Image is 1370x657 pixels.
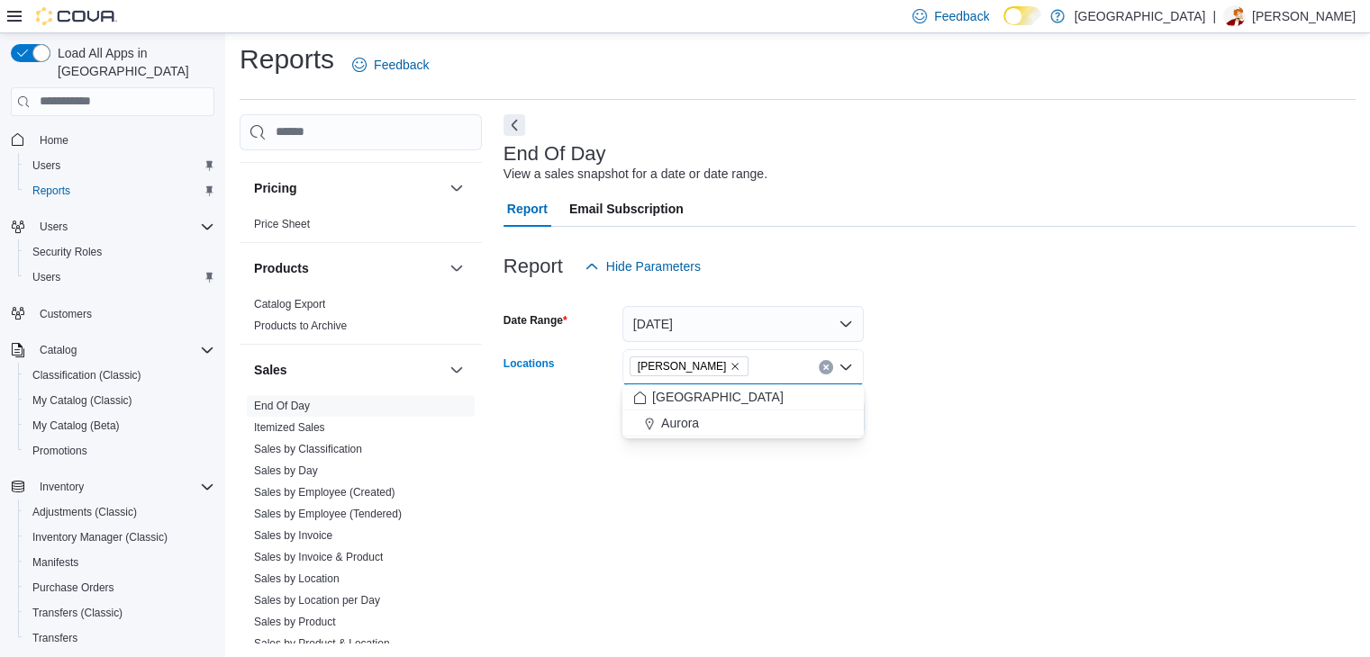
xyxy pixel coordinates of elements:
h3: End Of Day [504,143,606,165]
span: Sales by Invoice [254,528,332,543]
span: Transfers (Classic) [32,606,122,620]
span: Reports [32,184,70,198]
button: Home [4,127,222,153]
button: Security Roles [18,239,222,265]
span: Catalog Export [254,297,325,311]
span: Inventory Manager (Classic) [25,526,214,548]
span: Home [40,133,68,148]
button: Transfers (Classic) [18,600,222,625]
span: Inventory [32,476,214,498]
span: Purchase Orders [32,580,114,595]
a: Sales by Day [254,464,318,477]
span: Dark Mode [1003,25,1004,26]
span: Customers [32,302,214,325]
button: Pricing [254,179,442,197]
span: Sales by Product [254,615,336,629]
span: Sales by Location per Day [254,593,380,607]
a: Sales by Classification [254,443,362,455]
button: Catalog [4,337,222,363]
span: My Catalog (Classic) [25,390,214,411]
span: Price Sheet [254,217,310,231]
button: Reports [18,178,222,203]
span: Sales by Location [254,571,340,586]
span: Itemized Sales [254,420,325,435]
span: Aurora Cannabis [630,356,749,376]
button: Users [18,265,222,290]
button: [GEOGRAPHIC_DATA] [622,384,864,410]
span: Catalog [32,339,214,361]
span: Email Subscription [569,191,684,227]
span: My Catalog (Beta) [32,418,120,433]
span: Promotions [32,444,87,458]
button: Inventory [4,474,222,499]
a: Price Sheet [254,218,310,230]
a: Security Roles [25,241,109,263]
button: Close list of options [839,360,853,374]
span: Home [32,129,214,151]
a: Sales by Invoice [254,529,332,542]
button: Users [32,216,75,238]
p: [PERSON_NAME] [1252,5,1356,27]
button: Manifests [18,550,222,575]
button: Classification (Classic) [18,363,222,388]
button: Sales [254,361,442,379]
span: My Catalog (Classic) [32,393,132,408]
span: Security Roles [25,241,214,263]
a: Purchase Orders [25,577,122,598]
button: Aurora [622,410,864,436]
span: Users [32,270,60,284]
button: Pricing [446,177,467,199]
span: Customers [40,307,92,321]
button: Users [4,214,222,239]
button: Adjustments (Classic) [18,499,222,525]
a: Classification (Classic) [25,364,149,386]
span: Feedback [934,7,989,25]
span: Report [507,191,548,227]
button: Users [18,153,222,178]
label: Date Range [504,313,567,328]
span: Sales by Employee (Tendered) [254,507,402,521]
span: Reports [25,180,214,202]
h1: Reports [240,41,334,77]
a: Users [25,155,68,176]
h3: Report [504,256,563,277]
span: Transfers [32,631,77,645]
button: Clear input [819,360,833,374]
a: Transfers [25,627,85,649]
span: Users [25,266,214,288]
a: Feedback [345,47,436,83]
div: Choose from the following options [622,384,864,436]
button: Sales [446,359,467,381]
button: Purchase Orders [18,575,222,600]
img: Cova [36,7,117,25]
a: Reports [25,180,77,202]
span: Sales by Invoice & Product [254,550,383,564]
span: Sales by Classification [254,442,362,456]
span: Security Roles [32,245,102,259]
span: Sales by Day [254,463,318,478]
span: My Catalog (Beta) [25,415,214,436]
button: Products [446,257,467,279]
button: Promotions [18,438,222,463]
input: Dark Mode [1003,6,1041,25]
span: Feedback [374,56,429,74]
div: Products [240,293,482,344]
label: Locations [504,356,555,371]
span: Classification (Classic) [25,364,214,386]
p: | [1212,5,1216,27]
a: Users [25,266,68,288]
span: Hide Parameters [606,257,701,275]
a: Home [32,130,76,151]
a: Catalog Export [254,298,325,310]
a: OCM Weekly Inventory [254,138,365,150]
a: Itemized Sales [254,421,325,434]
button: Next [504,114,525,136]
a: Adjustments (Classic) [25,501,144,523]
a: Sales by Location per Day [254,594,380,607]
h3: Sales [254,361,287,379]
a: Sales by Product & Location [254,637,390,650]
button: Transfers [18,625,222,651]
span: Purchase Orders [25,577,214,598]
a: Sales by Invoice & Product [254,551,383,563]
span: End Of Day [254,399,310,413]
